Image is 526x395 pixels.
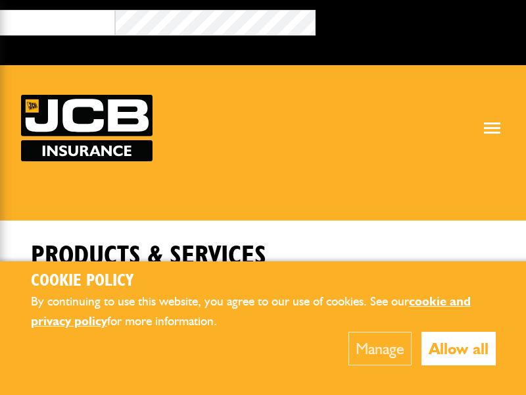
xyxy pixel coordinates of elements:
h1: Products & Services [31,240,266,272]
button: Broker Login [316,10,516,30]
button: Manage [348,332,412,365]
button: Allow all [421,332,496,365]
img: JCB Insurance Services logo [21,95,153,161]
p: By continuing to use this website, you agree to our use of cookies. See our for more information. [31,292,496,332]
a: JCB Insurance Services [21,95,153,161]
h2: Cookie Policy [31,271,496,292]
